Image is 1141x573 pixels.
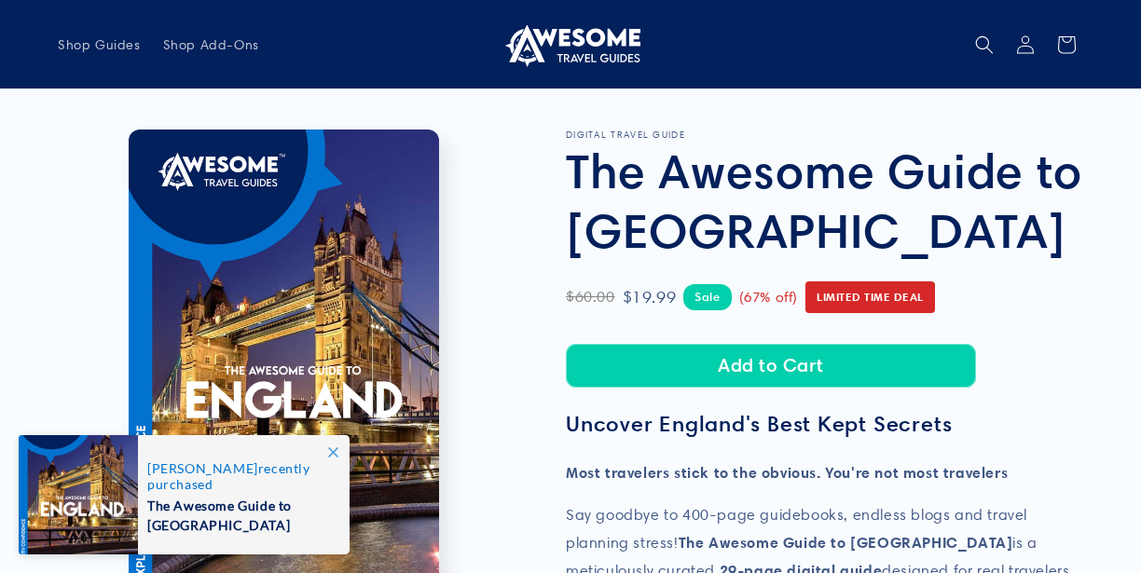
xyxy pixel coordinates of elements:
span: recently purchased [147,460,330,492]
img: Awesome Travel Guides [501,22,640,67]
span: [PERSON_NAME] [147,460,258,476]
a: Shop Guides [47,25,152,64]
span: Limited Time Deal [805,281,935,313]
h1: The Awesome Guide to [GEOGRAPHIC_DATA] [566,141,1083,260]
a: Shop Add-Ons [152,25,270,64]
h3: Uncover England's Best Kept Secrets [566,411,1083,438]
span: Shop Add-Ons [163,36,259,53]
button: Add to Cart [566,344,976,388]
strong: Most travelers stick to the obvious. You're not most travelers [566,463,1008,482]
span: $60.00 [566,284,615,311]
span: Sale [683,284,731,309]
p: DIGITAL TRAVEL GUIDE [566,130,1083,141]
span: (67% off) [739,285,798,310]
strong: The Awesome Guide to [GEOGRAPHIC_DATA] [679,533,1013,552]
a: Awesome Travel Guides [494,15,648,74]
span: $19.99 [623,282,677,312]
span: Shop Guides [58,36,141,53]
summary: Search [964,24,1005,65]
span: The Awesome Guide to [GEOGRAPHIC_DATA] [147,492,330,535]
